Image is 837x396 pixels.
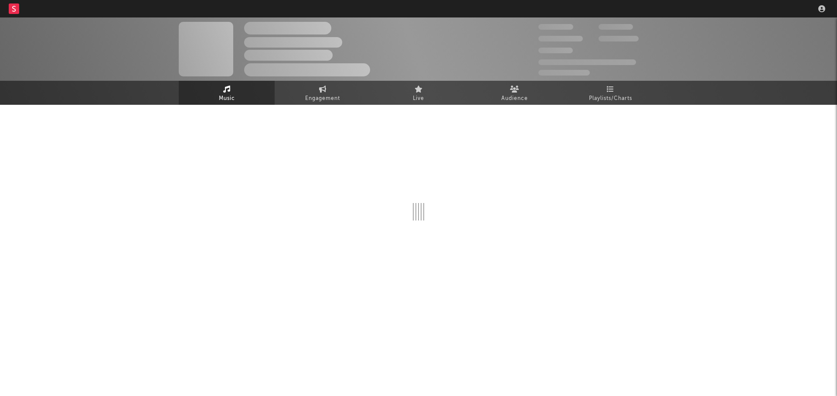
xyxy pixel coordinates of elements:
span: 300,000 [538,24,573,30]
a: Playlists/Charts [562,81,658,105]
span: 100,000 [599,24,633,30]
span: Live [413,93,424,104]
span: Audience [501,93,528,104]
span: Engagement [305,93,340,104]
span: Playlists/Charts [589,93,632,104]
a: Live [371,81,466,105]
span: Jump Score: 85.0 [538,70,590,76]
a: Music [179,81,275,105]
span: 50,000,000 [538,36,583,41]
a: Audience [466,81,562,105]
span: Music [219,93,235,104]
span: 1,000,000 [599,36,639,41]
a: Engagement [275,81,371,105]
span: 50,000,000 Monthly Listeners [538,59,636,65]
span: 100,000 [538,48,573,53]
